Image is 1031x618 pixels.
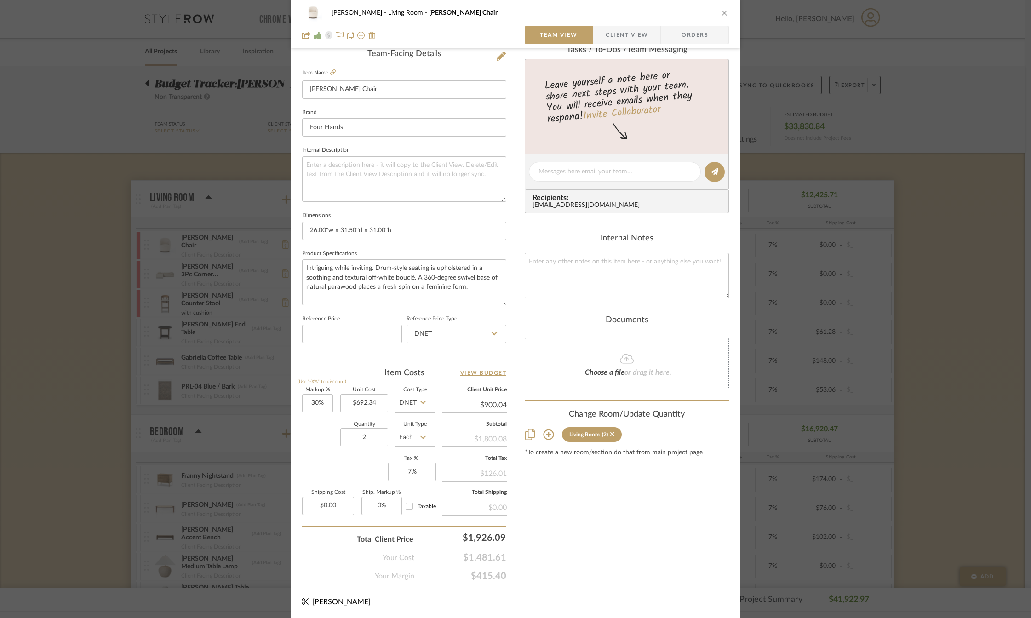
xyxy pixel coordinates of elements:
label: Markup % [302,388,333,392]
div: *To create a new room/section do that from main project page [525,449,729,457]
label: Cost Type [395,388,435,392]
div: Change Room/Update Quantity [525,410,729,420]
img: d413d714-af44-4ac7-89c1-ccc6d2a5bf09_48x40.jpg [302,4,324,22]
button: close [721,9,729,17]
span: Team View [540,26,578,44]
img: Remove from project [368,32,376,39]
span: Total Client Price [357,534,413,545]
span: Client View [606,26,648,44]
input: Enter the dimensions of this item [302,222,506,240]
span: [PERSON_NAME] [312,598,371,606]
label: Ship. Markup % [361,490,402,495]
span: Living Room [388,10,429,16]
label: Quantity [340,422,388,427]
label: Total Tax [442,456,507,461]
span: Tasks / To-Dos / [567,46,627,54]
input: Enter Item Name [302,80,506,99]
span: $1,481.61 [414,552,506,563]
div: $126.01 [442,464,507,481]
span: Recipients: [533,194,725,202]
span: $415.40 [414,571,506,582]
label: Brand [302,110,317,115]
label: Shipping Cost [302,490,354,495]
label: Subtotal [442,422,507,427]
label: Internal Description [302,148,350,153]
label: Product Specifications [302,252,357,256]
div: Team-Facing Details [302,49,506,59]
span: [PERSON_NAME] Chair [429,10,498,16]
div: (2) [602,431,608,438]
label: Total Shipping [442,490,507,495]
span: Orders [671,26,718,44]
div: Internal Notes [525,234,729,244]
div: team Messaging [525,45,729,55]
span: Your Margin [375,571,414,582]
span: Choose a file [585,369,624,376]
span: Taxable [418,504,436,509]
label: Unit Cost [340,388,388,392]
input: Enter Brand [302,118,506,137]
div: $1,800.08 [442,430,507,446]
div: Item Costs [302,367,506,378]
div: $0.00 [442,498,507,515]
div: Leave yourself a note here or share next steps with your team. You will receive emails when they ... [524,65,730,127]
label: Dimensions [302,213,331,218]
a: View Budget [460,367,507,378]
label: Reference Price [302,317,340,321]
label: Client Unit Price [442,388,507,392]
span: or drag it here. [624,369,671,376]
label: Reference Price Type [407,317,457,321]
label: Unit Type [395,422,435,427]
label: Item Name [302,69,336,77]
div: [EMAIL_ADDRESS][DOMAIN_NAME] [533,202,725,209]
div: Documents [525,315,729,326]
label: Tax % [388,456,435,461]
a: Invite Collaborator [583,102,661,125]
span: Your Cost [383,552,414,563]
div: $1,926.09 [418,528,510,547]
span: [PERSON_NAME] [332,10,388,16]
div: Living Room [569,431,600,438]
